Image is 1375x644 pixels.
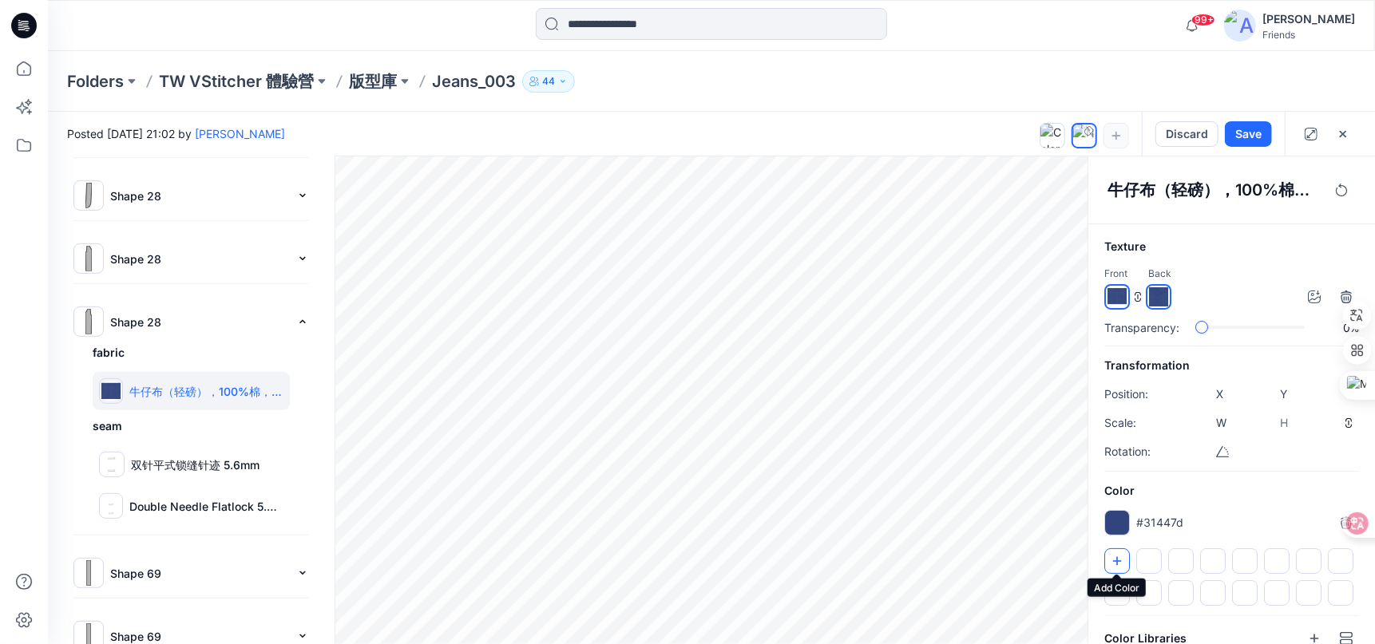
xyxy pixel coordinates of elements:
div: [PERSON_NAME] [1262,10,1355,29]
p: Shape 28 [110,188,290,204]
p: #31447d [1136,514,1183,531]
span: 99+ [1191,14,1215,26]
p: 双针平式锁缝针迹 5.6mm [131,456,260,473]
h6: Color [1104,481,1359,500]
a: 版型庫 [349,70,397,93]
p: H [1280,413,1293,433]
a: Folders [67,70,124,93]
p: Front [1104,266,1127,282]
button: Save [1225,121,1272,147]
img: +OKyKfAAAABklEQVQDANS6z1du8DGwAAAAAElFTkSuQmCC [101,381,121,401]
img: svg%3E [76,183,101,208]
p: Rotation: [1104,442,1168,461]
p: Double Needle Flatlock 5.6mm 1 [129,498,283,515]
h6: fabric [93,343,290,362]
img: 2ByB5QAAAAGSURBVAMAfnkWrktU1CYAAAAASUVORK5CYII= [1149,287,1168,306]
p: Jeans_003 [432,70,516,93]
div: slider-ex-1 [1195,321,1208,334]
img: New Colorway-2 [1073,124,1096,147]
a: TW VStitcher 體驗營 [159,70,314,93]
p: X [1216,385,1229,404]
img: AC6GewAAAAZJREFUAwDWVOhBSZQDpQAAAABJRU5ErkJggg== [101,496,121,516]
img: svg%3E [76,560,101,586]
img: avatar [1224,10,1256,41]
p: Back [1148,266,1171,282]
h6: Transformation [1104,356,1359,375]
p: Shape 69 [110,565,290,582]
img: svg%3E [76,309,101,334]
h4: 牛仔布（轻磅），100%棉，148克/m2 [1108,180,1321,200]
p: 0% [1325,319,1359,336]
p: Shape 28 [110,314,290,330]
img: svg%3E [76,246,101,271]
p: 牛仔布（轻磅），100%棉，148克/m2 [129,383,283,400]
p: 44 [542,73,555,90]
p: Position: [1104,385,1168,404]
a: [PERSON_NAME] [195,127,285,140]
h6: Texture [1104,237,1359,256]
p: W [1216,413,1229,433]
span: Posted [DATE] 21:02 by [67,125,285,142]
p: Transparency: [1104,319,1179,336]
button: Discard [1155,121,1218,147]
button: 44 [522,70,575,93]
img: +OKyKfAAAABklEQVQDANS6z1du8DGwAAAAAElFTkSuQmCC [1108,287,1127,306]
img: 8hw1pOAAAABklEQVQDAGRfFlASNYaUAAAAAElFTkSuQmCC [102,455,121,474]
p: Scale: [1104,413,1168,433]
div: Friends [1262,29,1355,41]
h6: seam [93,417,290,436]
p: Y [1280,385,1293,404]
p: Shape 28 [110,251,290,267]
